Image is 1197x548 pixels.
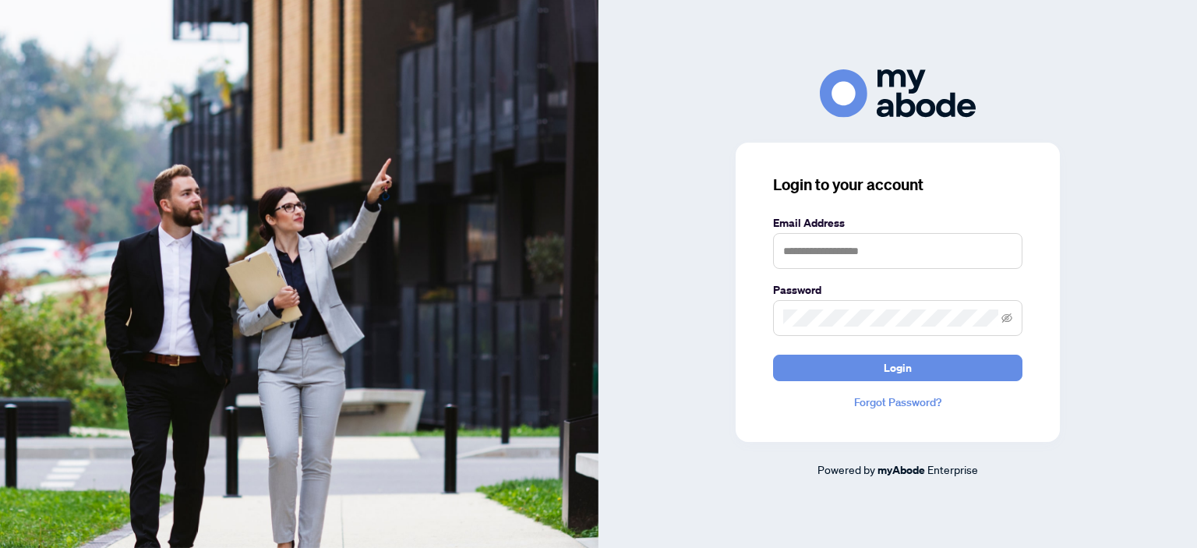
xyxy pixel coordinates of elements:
[817,462,875,476] span: Powered by
[773,174,1022,196] h3: Login to your account
[1001,313,1012,323] span: eye-invisible
[927,462,978,476] span: Enterprise
[877,461,925,479] a: myAbode
[773,214,1022,232] label: Email Address
[773,394,1022,411] a: Forgot Password?
[773,281,1022,299] label: Password
[884,355,912,380] span: Login
[773,355,1022,381] button: Login
[820,69,976,117] img: ma-logo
